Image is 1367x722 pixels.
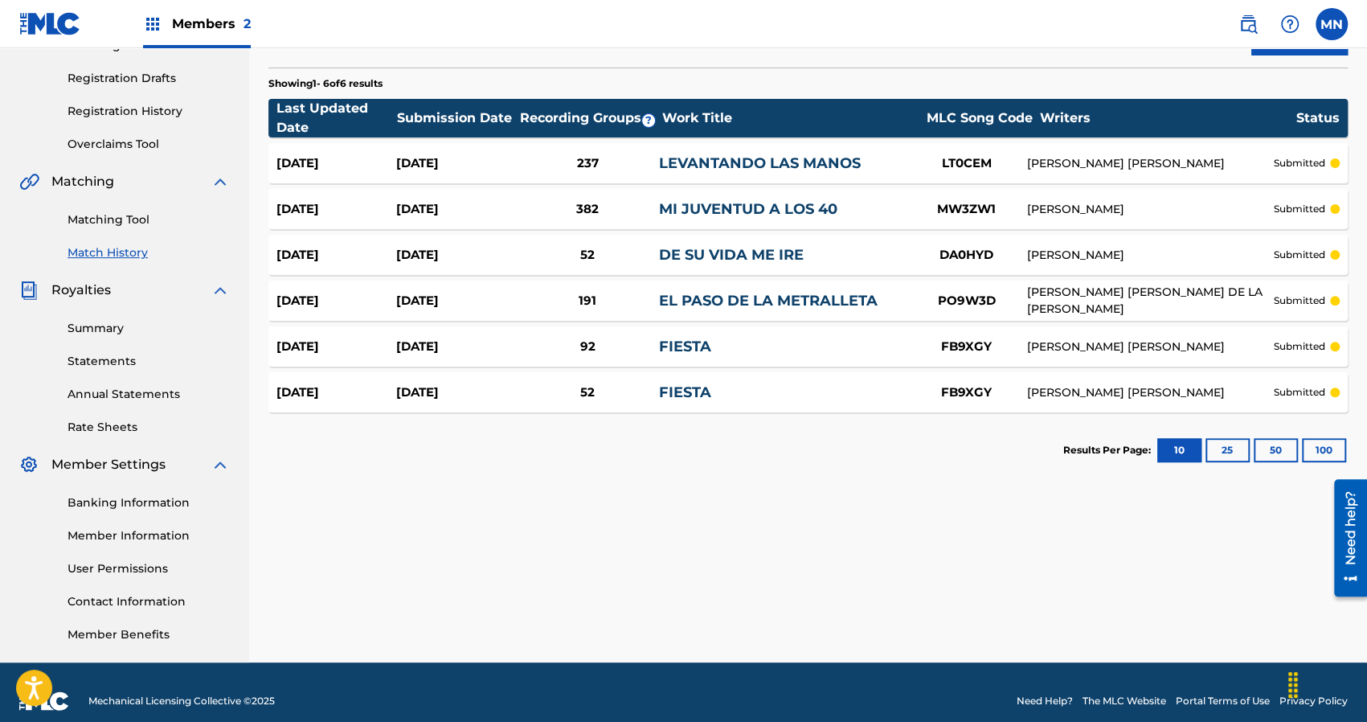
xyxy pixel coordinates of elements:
div: FB9XGY [907,384,1027,402]
div: [PERSON_NAME] [PERSON_NAME] [1027,384,1274,401]
p: submitted [1274,293,1325,308]
div: [DATE] [276,154,396,173]
div: MLC Song Code [919,109,1039,128]
a: MI JUVENTUD A LOS 40 [659,200,837,218]
div: [DATE] [276,200,396,219]
div: [PERSON_NAME] [PERSON_NAME] [1027,155,1274,172]
div: User Menu [1316,8,1348,40]
span: Members [172,14,251,33]
a: Overclaims Tool [68,136,230,153]
div: [DATE] [396,384,516,402]
div: [PERSON_NAME] [PERSON_NAME] [1027,338,1274,355]
div: Last Updated Date [276,99,397,137]
a: Registration History [68,103,230,120]
img: Top Rightsholders [143,14,162,34]
button: 10 [1157,438,1201,462]
iframe: Chat Widget [1287,645,1367,722]
div: [DATE] [276,384,396,402]
div: 382 [516,200,660,219]
p: Results Per Page: [1063,443,1155,457]
div: [PERSON_NAME] [1027,201,1274,218]
p: submitted [1274,156,1325,170]
img: logo [19,691,69,711]
span: Mechanical Licensing Collective © 2025 [88,694,275,708]
a: Annual Statements [68,386,230,403]
div: [DATE] [396,246,516,265]
p: submitted [1274,202,1325,216]
div: [DATE] [276,292,396,310]
a: Member Benefits [68,626,230,643]
div: 92 [516,338,660,356]
img: Matching [19,172,39,191]
img: search [1238,14,1258,34]
div: Recording Groups [518,109,662,128]
div: Work Title [662,109,919,128]
a: Public Search [1232,8,1264,40]
a: FIESTA [659,384,711,401]
div: [DATE] [396,154,516,173]
button: 50 [1254,438,1298,462]
div: Drag [1280,661,1306,709]
div: Status [1296,109,1340,128]
a: Member Information [68,527,230,544]
a: Need Help? [1017,694,1073,708]
div: MW3ZW1 [907,200,1027,219]
a: Contact Information [68,593,230,610]
a: FIESTA [659,338,711,355]
a: EL PASO DE LA METRALLETA [659,292,878,310]
img: expand [211,172,230,191]
div: [DATE] [396,200,516,219]
div: [DATE] [276,338,396,356]
a: Summary [68,320,230,337]
div: 52 [516,384,660,402]
div: [DATE] [396,292,516,310]
div: FB9XGY [907,338,1027,356]
a: LEVANTANDO LAS MANOS [659,154,861,172]
span: Member Settings [51,455,166,474]
img: Royalties [19,281,39,300]
a: User Permissions [68,560,230,577]
a: Matching Tool [68,211,230,228]
img: MLC Logo [19,12,81,35]
a: Rate Sheets [68,419,230,436]
a: The MLC Website [1083,694,1166,708]
div: Submission Date [397,109,518,128]
div: [DATE] [396,338,516,356]
p: submitted [1274,248,1325,262]
div: LT0CEM [907,154,1027,173]
a: Portal Terms of Use [1176,694,1270,708]
p: submitted [1274,339,1325,354]
span: 2 [244,16,251,31]
a: Statements [68,353,230,370]
a: DE SU VIDA ME IRE [659,246,804,264]
div: Writers [1039,109,1296,128]
img: Member Settings [19,455,39,474]
div: 191 [516,292,660,310]
img: help [1280,14,1299,34]
span: ? [642,114,655,127]
div: [PERSON_NAME] [1027,247,1274,264]
a: Banking Information [68,494,230,511]
p: submitted [1274,385,1325,400]
iframe: Resource Center [1322,474,1367,603]
div: DA0HYD [907,246,1027,265]
button: 100 [1302,438,1346,462]
div: [PERSON_NAME] [PERSON_NAME] DE LA [PERSON_NAME] [1027,284,1274,318]
div: 237 [516,154,660,173]
span: Royalties [51,281,111,300]
span: Matching [51,172,114,191]
button: 25 [1205,438,1250,462]
div: PO9W3D [907,292,1027,310]
img: expand [211,281,230,300]
a: Match History [68,244,230,261]
div: 52 [516,246,660,265]
div: Help [1274,8,1306,40]
a: Privacy Policy [1279,694,1348,708]
img: expand [211,455,230,474]
p: Showing 1 - 6 of 6 results [268,76,383,91]
div: [DATE] [276,246,396,265]
a: Registration Drafts [68,70,230,87]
